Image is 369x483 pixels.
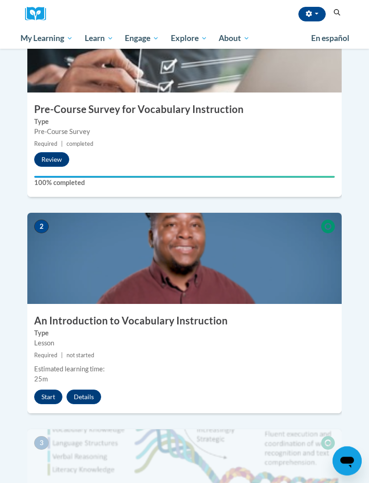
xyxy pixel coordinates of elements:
div: Your progress [34,176,335,178]
span: My Learning [20,33,73,44]
div: Estimated learning time: [34,365,335,375]
span: 2 [34,220,49,234]
div: Lesson [34,339,335,349]
button: Details [67,390,101,405]
span: 25m [34,375,48,383]
div: Pre-Course Survey [34,127,335,137]
span: completed [67,141,93,148]
label: Type [34,117,335,127]
button: Account Settings [298,7,326,21]
img: Course Image [27,213,342,304]
a: About [213,28,256,49]
label: Type [34,329,335,339]
span: Explore [171,33,207,44]
img: Logo brand [25,7,52,21]
span: En español [311,33,349,43]
span: Learn [85,33,113,44]
button: Start [34,390,62,405]
a: Learn [79,28,119,49]
span: not started [67,352,94,359]
a: Engage [119,28,165,49]
span: Required [34,141,57,148]
span: | [61,141,63,148]
span: Engage [125,33,159,44]
span: | [61,352,63,359]
span: Required [34,352,57,359]
iframe: Button to launch messaging window [333,447,362,476]
button: Search [330,7,344,18]
div: Main menu [14,28,355,49]
h3: An Introduction to Vocabulary Instruction [27,314,342,329]
a: Explore [165,28,213,49]
span: About [219,33,250,44]
button: Review [34,153,69,167]
label: 100% completed [34,178,335,188]
a: My Learning [15,28,79,49]
span: 3 [34,437,49,450]
h3: Pre-Course Survey for Vocabulary Instruction [27,103,342,117]
a: En español [305,29,355,48]
a: Cox Campus [25,7,52,21]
